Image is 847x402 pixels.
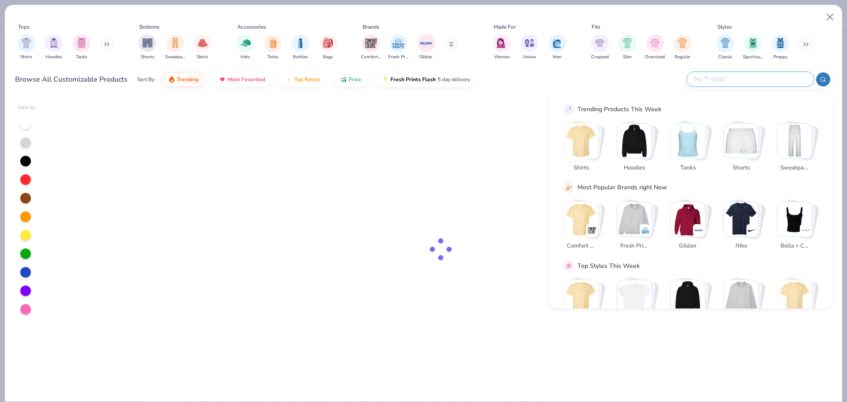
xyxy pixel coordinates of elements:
[165,54,185,60] span: Sweatpants
[73,34,90,60] button: filter button
[420,54,432,60] span: Gildan
[267,54,278,60] span: Totes
[743,34,763,60] div: filter for Sportswear
[716,34,734,60] div: filter for Classic
[494,23,516,31] div: Made For
[18,105,36,111] div: Filter By
[194,34,211,60] div: filter for Skirts
[720,38,731,48] img: Classic Image
[617,202,657,254] button: Stack Card Button Fresh Prints
[417,34,435,60] div: filter for Gildan
[139,34,156,60] div: filter for Shorts
[388,34,409,60] div: filter for Fresh Prints
[743,34,763,60] button: filter button
[375,72,477,87] button: Fresh Prints Flash5 day delivery
[323,54,333,60] span: Bags
[671,202,705,237] img: Gildan
[319,34,337,60] button: filter button
[617,280,657,332] button: Stack Card Button Sportswear
[548,34,566,60] div: filter for Men
[618,34,636,60] button: filter button
[236,34,254,60] button: filter button
[670,123,711,176] button: Stack Card Button Tanks
[45,34,63,60] button: filter button
[671,280,705,315] img: Preppy
[49,38,59,48] img: Hoodies Image
[674,34,691,60] button: filter button
[361,34,381,60] button: filter button
[294,76,319,83] span: Top Rated
[236,34,254,60] div: filter for Hats
[772,34,789,60] div: filter for Preppy
[675,54,690,60] span: Regular
[670,202,711,254] button: Stack Card Button Gildan
[417,34,435,60] button: filter button
[717,23,732,31] div: Styles
[497,38,507,48] img: Women Image
[392,37,405,50] img: Fresh Prints Image
[565,262,573,270] img: pink_star.gif
[141,54,154,60] span: Shorts
[748,38,758,48] img: Sportswear Image
[776,38,785,48] img: Preppy Image
[777,123,817,176] button: Stack Card Button Sweatpants
[165,34,185,60] div: filter for Sweatpants
[77,38,86,48] img: Tanks Image
[622,38,632,48] img: Slim Image
[724,124,758,158] img: Shorts
[780,242,809,251] span: Bella + Canvas
[772,34,789,60] button: filter button
[264,34,282,60] button: filter button
[292,34,309,60] div: filter for Bottles
[18,23,30,31] div: Tops
[268,38,278,48] img: Totes Image
[165,34,185,60] button: filter button
[595,38,605,48] img: Cropped Image
[168,76,175,83] img: trending.gif
[620,242,649,251] span: Fresh Prints
[552,38,562,48] img: Men Image
[563,123,604,176] button: Stack Card Button Shirts
[388,54,409,60] span: Fresh Prints
[493,34,511,60] button: filter button
[240,54,250,60] span: Hats
[564,280,598,315] img: Classic
[618,34,636,60] div: filter for Slim
[20,54,32,60] span: Shirts
[349,76,361,83] span: Price
[777,280,812,315] img: Athleisure
[45,54,62,60] span: Hoodies
[364,37,378,50] img: Comfort Colors Image
[727,164,756,173] span: Shorts
[670,280,711,332] button: Stack Card Button Preppy
[678,38,688,48] img: Regular Image
[264,34,282,60] div: filter for Totes
[142,38,153,48] img: Shorts Image
[780,164,809,173] span: Sweatpants
[296,38,305,48] img: Bottles Image
[564,124,598,158] img: Shirts
[170,38,180,48] img: Sweatpants Image
[645,34,665,60] button: filter button
[494,54,510,60] span: Women
[674,164,702,173] span: Tanks
[21,38,31,48] img: Shirts Image
[671,124,705,158] img: Tanks
[228,76,265,83] span: Most Favorited
[219,76,226,83] img: most_fav.gif
[617,280,652,315] img: Sportswear
[523,54,536,60] span: Unisex
[493,34,511,60] div: filter for Women
[694,226,703,235] img: Gildan
[723,123,764,176] button: Stack Card Button Shorts
[777,280,817,332] button: Stack Card Button Athleisure
[420,37,433,50] img: Gildan Image
[137,75,154,83] div: Sort By
[777,124,812,158] img: Sweatpants
[45,34,63,60] div: filter for Hoodies
[563,280,604,332] button: Stack Card Button Classic
[773,54,787,60] span: Preppy
[801,226,810,235] img: Bella + Canvas
[777,202,817,254] button: Stack Card Button Bella + Canvas
[388,34,409,60] button: filter button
